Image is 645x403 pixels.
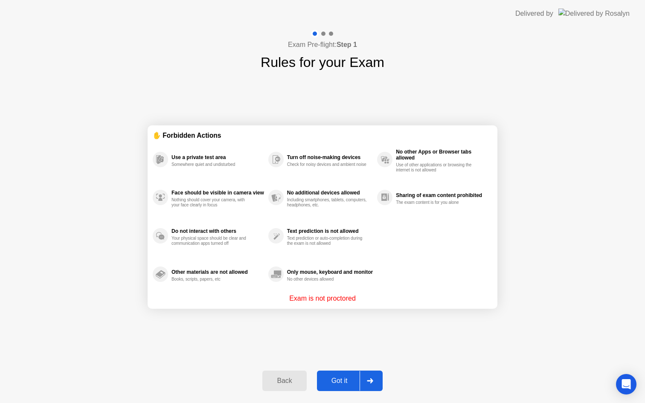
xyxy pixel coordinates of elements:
[616,374,636,394] div: Open Intercom Messenger
[262,371,306,391] button: Back
[287,154,373,160] div: Turn off noise-making devices
[289,293,356,304] p: Exam is not proctored
[287,162,368,167] div: Check for noisy devices and ambient noise
[515,9,553,19] div: Delivered by
[396,200,476,205] div: The exam content is for you alone
[287,277,368,282] div: No other devices allowed
[171,277,252,282] div: Books, scripts, papers, etc
[171,269,264,275] div: Other materials are not allowed
[287,190,373,196] div: No additional devices allowed
[171,228,264,234] div: Do not interact with others
[396,162,476,173] div: Use of other applications or browsing the internet is not allowed
[337,41,357,48] b: Step 1
[558,9,630,18] img: Delivered by Rosalyn
[171,162,252,167] div: Somewhere quiet and undisturbed
[171,236,252,246] div: Your physical space should be clear and communication apps turned off
[287,197,368,208] div: Including smartphones, tablets, computers, headphones, etc.
[265,377,304,385] div: Back
[261,52,384,72] h1: Rules for your Exam
[317,371,383,391] button: Got it
[396,149,488,161] div: No other Apps or Browser tabs allowed
[287,228,373,234] div: Text prediction is not allowed
[153,130,492,140] div: ✋ Forbidden Actions
[287,269,373,275] div: Only mouse, keyboard and monitor
[287,236,368,246] div: Text prediction or auto-completion during the exam is not allowed
[171,197,252,208] div: Nothing should cover your camera, with your face clearly in focus
[171,190,264,196] div: Face should be visible in camera view
[288,40,357,50] h4: Exam Pre-flight:
[171,154,264,160] div: Use a private test area
[396,192,488,198] div: Sharing of exam content prohibited
[320,377,360,385] div: Got it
